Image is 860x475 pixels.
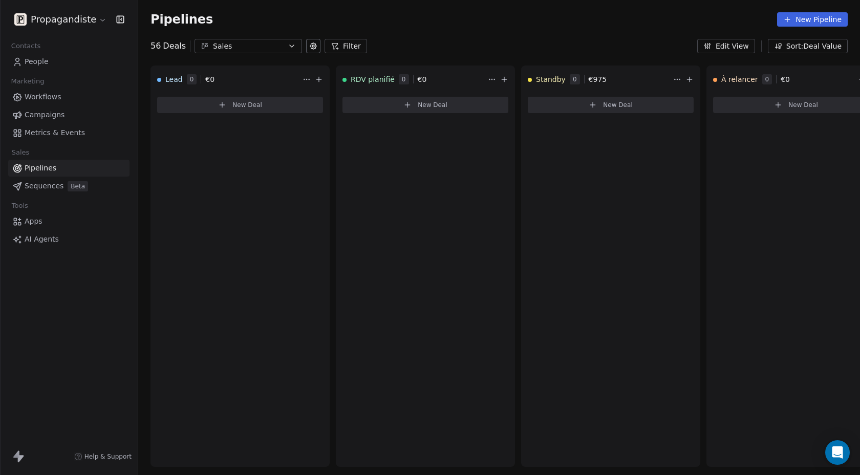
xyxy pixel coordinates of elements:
span: Workflows [25,92,61,102]
span: AI Agents [25,234,59,245]
span: € 975 [589,74,607,84]
span: Pipelines [150,12,213,27]
a: Campaigns [8,106,130,123]
span: Tools [7,198,32,213]
div: 56 [150,40,186,52]
span: Propagandiste [31,13,96,26]
span: 0 [762,74,772,84]
div: Lead0€0 [157,66,300,93]
div: À relancer0€0 [713,66,856,93]
span: New Deal [418,101,447,109]
a: Metrics & Events [8,124,130,141]
span: Help & Support [84,452,132,461]
span: People [25,56,49,67]
button: Edit View [697,39,755,53]
span: RDV planifié [351,74,395,84]
span: 0 [570,74,580,84]
button: Propagandiste [12,11,109,28]
span: À relancer [721,74,758,84]
span: Sales [7,145,34,160]
span: New Deal [788,101,818,109]
a: SequencesBeta [8,178,130,195]
span: Apps [25,216,42,227]
span: 0 [187,74,197,84]
span: Standby [536,74,566,84]
button: Sort: Deal Value [768,39,848,53]
button: New Deal [157,97,323,113]
button: New Deal [528,97,694,113]
a: People [8,53,130,70]
span: Campaigns [25,110,64,120]
span: New Deal [603,101,633,109]
span: Marketing [7,74,49,89]
div: Open Intercom Messenger [825,440,850,465]
span: 0 [399,74,409,84]
span: Contacts [7,38,45,54]
button: New Deal [342,97,508,113]
span: € 0 [205,74,214,84]
div: Standby0€975 [528,66,671,93]
span: Beta [68,181,88,191]
span: € 0 [781,74,790,84]
span: Sequences [25,181,63,191]
img: logo.png [14,13,27,26]
a: Workflows [8,89,130,105]
a: Help & Support [74,452,132,461]
span: Lead [165,74,183,84]
a: Apps [8,213,130,230]
span: € 0 [418,74,427,84]
a: Pipelines [8,160,130,177]
span: Pipelines [25,163,56,174]
span: New Deal [232,101,262,109]
div: Sales [213,41,284,52]
span: Metrics & Events [25,127,85,138]
div: RDV planifié0€0 [342,66,486,93]
button: Filter [325,39,367,53]
span: Deals [163,40,186,52]
a: AI Agents [8,231,130,248]
button: New Pipeline [777,12,848,27]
